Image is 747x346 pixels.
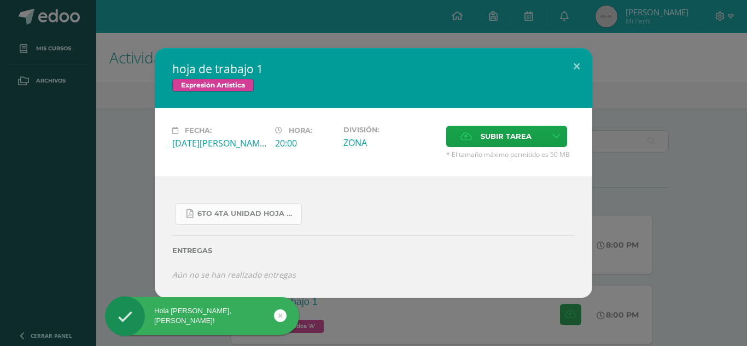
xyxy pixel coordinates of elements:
[172,61,575,77] h2: hoja de trabajo 1
[289,126,312,134] span: Hora:
[481,126,532,146] span: Subir tarea
[172,137,266,149] div: [DATE][PERSON_NAME]
[105,306,299,326] div: Hola [PERSON_NAME], [PERSON_NAME]!
[343,126,437,134] label: División:
[197,209,296,218] span: 6to 4ta unidad hoja de trabajo expresion.pdf
[172,79,254,92] span: Expresión Artística
[446,150,575,159] span: * El tamaño máximo permitido es 50 MB
[275,137,335,149] div: 20:00
[561,48,592,85] button: Close (Esc)
[175,203,302,225] a: 6to 4ta unidad hoja de trabajo expresion.pdf
[172,247,575,255] label: Entregas
[343,137,437,149] div: ZONA
[185,126,212,134] span: Fecha:
[172,269,296,280] i: Aún no se han realizado entregas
